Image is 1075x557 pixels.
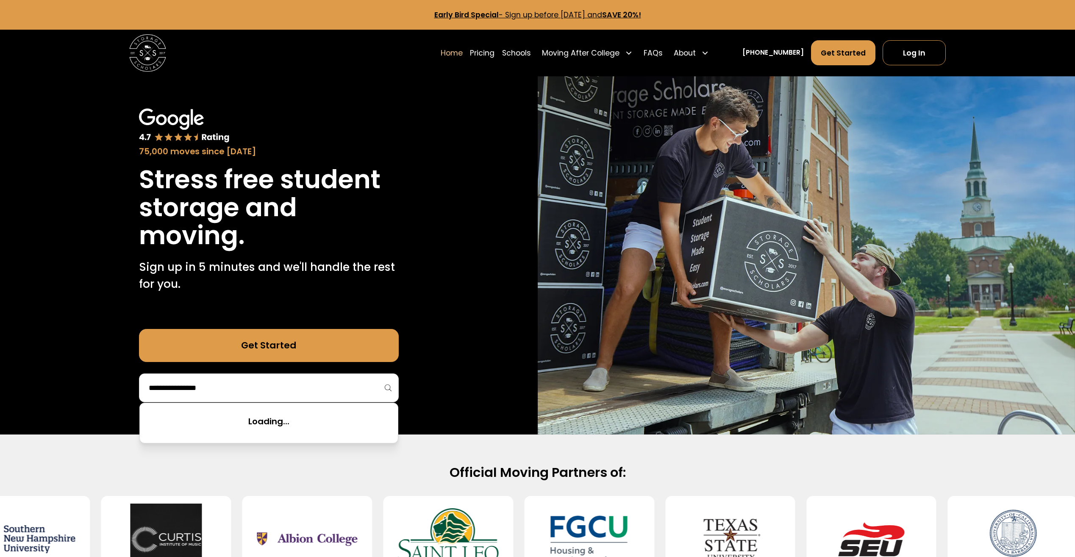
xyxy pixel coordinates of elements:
a: Pricing [470,40,494,66]
img: Google 4.7 star rating [139,109,230,143]
a: Home [441,40,463,66]
strong: Early Bird Special [434,10,499,20]
a: Schools [502,40,531,66]
div: About [674,47,696,58]
div: 75,000 moves since [DATE] [139,145,399,158]
a: Get Started [139,329,399,362]
h2: Official Moving Partners of: [241,464,835,481]
a: Early Bird Special- Sign up before [DATE] andSAVE 20%! [434,10,641,20]
div: Moving After College [538,40,636,66]
strong: SAVE 20%! [602,10,641,20]
div: About [670,40,712,66]
a: Log In [883,40,946,65]
p: Sign up in 5 minutes and we'll handle the rest for you. [139,259,399,292]
a: [PHONE_NUMBER] [742,48,804,58]
div: Moving After College [542,47,619,58]
img: Storage Scholars main logo [129,34,167,72]
a: Get Started [811,40,875,65]
a: home [129,34,167,72]
a: FAQs [644,40,663,66]
h1: Stress free student storage and moving. [139,165,399,250]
